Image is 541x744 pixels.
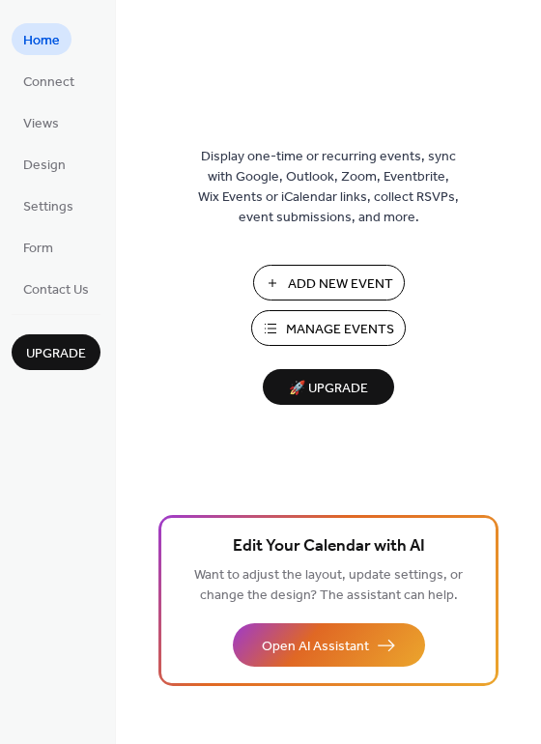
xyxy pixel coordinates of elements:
[194,562,463,609] span: Want to adjust the layout, update settings, or change the design? The assistant can help.
[12,334,100,370] button: Upgrade
[23,280,89,300] span: Contact Us
[12,148,77,180] a: Design
[12,23,71,55] a: Home
[286,320,394,340] span: Manage Events
[12,272,100,304] a: Contact Us
[12,65,86,97] a: Connect
[23,72,74,93] span: Connect
[288,274,393,295] span: Add New Event
[233,533,425,560] span: Edit Your Calendar with AI
[198,147,459,228] span: Display one-time or recurring events, sync with Google, Outlook, Zoom, Eventbrite, Wix Events or ...
[23,31,60,51] span: Home
[263,369,394,405] button: 🚀 Upgrade
[12,106,71,138] a: Views
[23,239,53,259] span: Form
[262,637,369,657] span: Open AI Assistant
[253,265,405,300] button: Add New Event
[23,197,73,217] span: Settings
[23,114,59,134] span: Views
[251,310,406,346] button: Manage Events
[26,344,86,364] span: Upgrade
[12,231,65,263] a: Form
[23,156,66,176] span: Design
[274,376,383,402] span: 🚀 Upgrade
[12,189,85,221] a: Settings
[233,623,425,667] button: Open AI Assistant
